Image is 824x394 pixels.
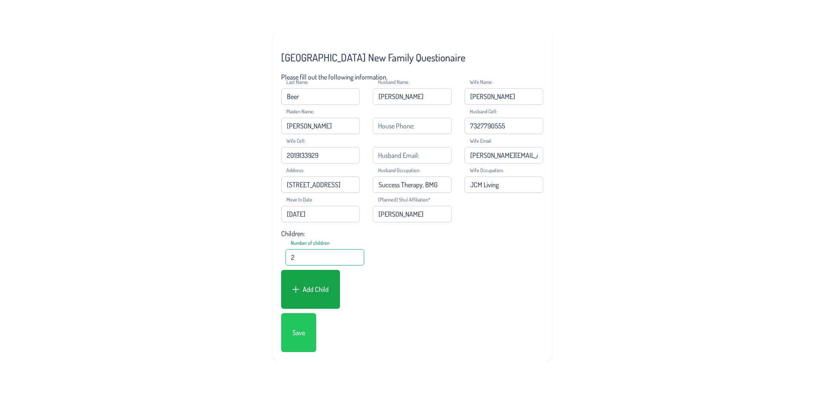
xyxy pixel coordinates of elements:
span: Add Child [303,285,329,294]
p: Please fill out the following information. [281,73,543,81]
p: Children: [281,229,543,238]
button: Save [287,324,311,341]
button: Add Child [287,281,334,298]
h2: [GEOGRAPHIC_DATA] New Family Questionaire [281,51,543,64]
